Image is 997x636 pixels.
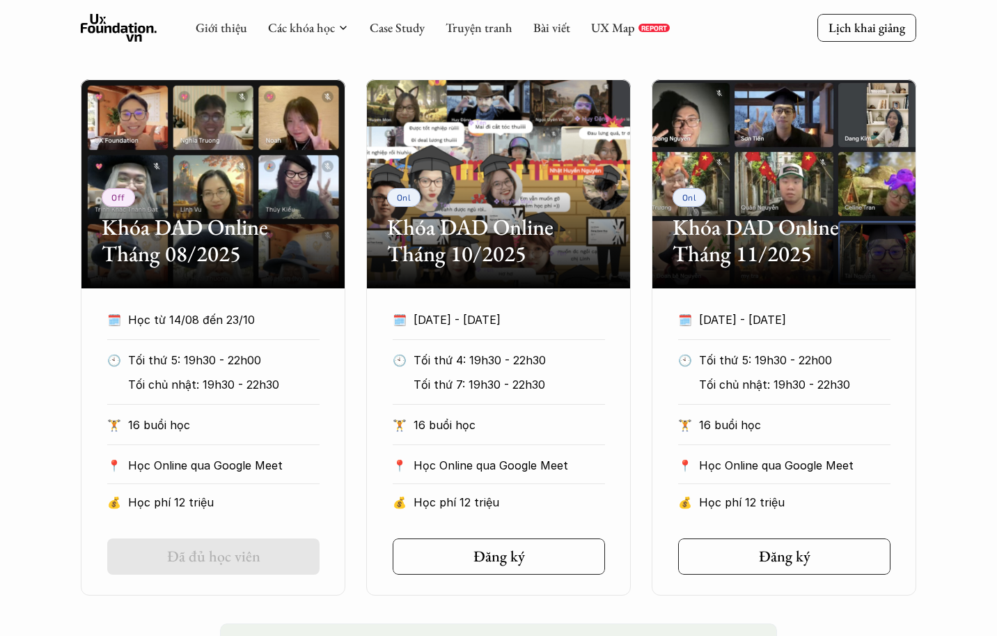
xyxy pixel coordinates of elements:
[638,24,670,32] a: REPORT
[678,538,890,575] a: Đăng ký
[414,309,579,330] p: [DATE] - [DATE]
[678,459,692,472] p: 📍
[268,20,335,36] a: Các khóa học
[393,459,407,472] p: 📍
[699,492,890,513] p: Học phí 12 triệu
[817,14,916,41] a: Lịch khai giảng
[678,350,692,371] p: 🕙
[128,414,320,435] p: 16 buổi học
[414,455,605,476] p: Học Online qua Google Meet
[393,538,605,575] a: Đăng ký
[107,492,121,513] p: 💰
[699,455,890,476] p: Học Online qua Google Meet
[473,548,525,566] h5: Đăng ký
[699,309,865,330] p: [DATE] - [DATE]
[759,548,810,566] h5: Đăng ký
[591,20,635,36] a: UX Map
[673,214,895,267] h2: Khóa DAD Online Tháng 11/2025
[641,24,667,32] p: REPORT
[393,414,407,435] p: 🏋️
[682,192,697,202] p: Onl
[107,414,121,435] p: 🏋️
[107,350,121,371] p: 🕙
[699,414,890,435] p: 16 buổi học
[414,492,605,513] p: Học phí 12 triệu
[446,20,512,36] a: Truyện tranh
[128,492,320,513] p: Học phí 12 triệu
[829,20,905,36] p: Lịch khai giảng
[128,309,294,330] p: Học từ 14/08 đến 23/10
[393,350,407,371] p: 🕙
[387,214,610,267] h2: Khóa DAD Online Tháng 10/2025
[414,350,605,371] p: Tối thứ 4: 19h30 - 22h30
[414,374,605,395] p: Tối thứ 7: 19h30 - 22h30
[393,492,407,513] p: 💰
[397,192,411,202] p: Onl
[699,374,890,395] p: Tối chủ nhật: 19h30 - 22h30
[102,214,324,267] h2: Khóa DAD Online Tháng 08/2025
[128,374,320,395] p: Tối chủ nhật: 19h30 - 22h30
[107,459,121,472] p: 📍
[111,192,125,202] p: Off
[533,20,570,36] a: Bài viết
[128,455,320,476] p: Học Online qua Google Meet
[167,548,260,566] h5: Đã đủ học viên
[196,20,247,36] a: Giới thiệu
[678,414,692,435] p: 🏋️
[678,309,692,330] p: 🗓️
[393,309,407,330] p: 🗓️
[414,414,605,435] p: 16 buổi học
[128,350,320,371] p: Tối thứ 5: 19h30 - 22h00
[678,492,692,513] p: 💰
[370,20,425,36] a: Case Study
[107,309,121,330] p: 🗓️
[699,350,890,371] p: Tối thứ 5: 19h30 - 22h00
